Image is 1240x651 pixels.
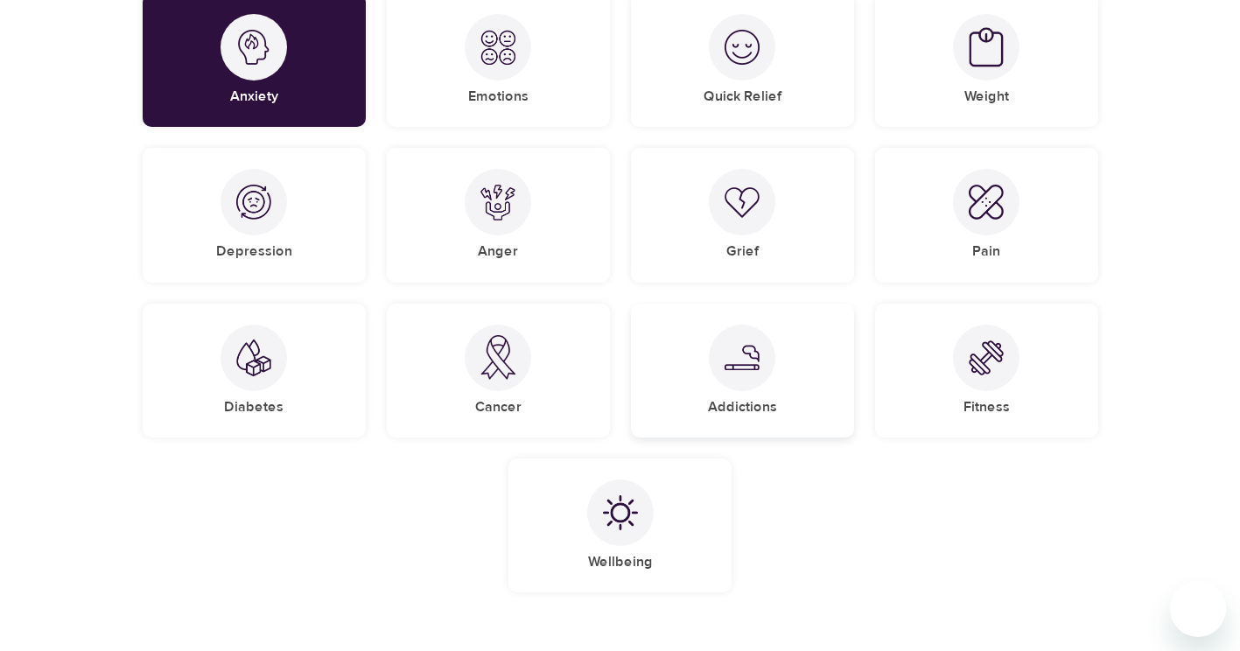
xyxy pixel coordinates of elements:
div: DepressionDepression [143,148,366,282]
h5: Anger [478,242,518,261]
h5: Weight [964,87,1009,106]
img: Weight [969,27,1004,68]
img: Fitness [969,340,1004,375]
div: PainPain [875,148,1098,282]
img: Wellbeing [603,495,638,530]
img: Diabetes [236,339,271,376]
iframe: Button to launch messaging window [1170,581,1226,637]
img: Emotions [480,30,515,65]
div: DiabetesDiabetes [143,304,366,437]
h5: Wellbeing [588,553,653,571]
h5: Addictions [708,398,777,416]
div: GriefGrief [631,148,854,282]
h5: Anxiety [230,87,278,106]
img: Cancer [480,335,515,380]
h5: Depression [216,242,292,261]
img: Anger [480,185,515,220]
h5: Fitness [963,398,1010,416]
div: WellbeingWellbeing [508,458,732,592]
div: CancerCancer [387,304,610,437]
h5: Grief [726,242,759,261]
img: Depression [236,185,271,220]
img: Quick Relief [725,30,760,65]
h5: Quick Relief [704,87,781,106]
h5: Emotions [468,87,529,106]
h5: Diabetes [224,398,284,416]
div: AngerAnger [387,148,610,282]
div: FitnessFitness [875,304,1098,437]
div: AddictionsAddictions [631,304,854,437]
h5: Cancer [475,398,522,416]
img: Grief [725,186,760,218]
h5: Pain [972,242,1000,261]
img: Anxiety [236,30,271,65]
img: Addictions [725,345,760,370]
img: Pain [969,185,1004,220]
